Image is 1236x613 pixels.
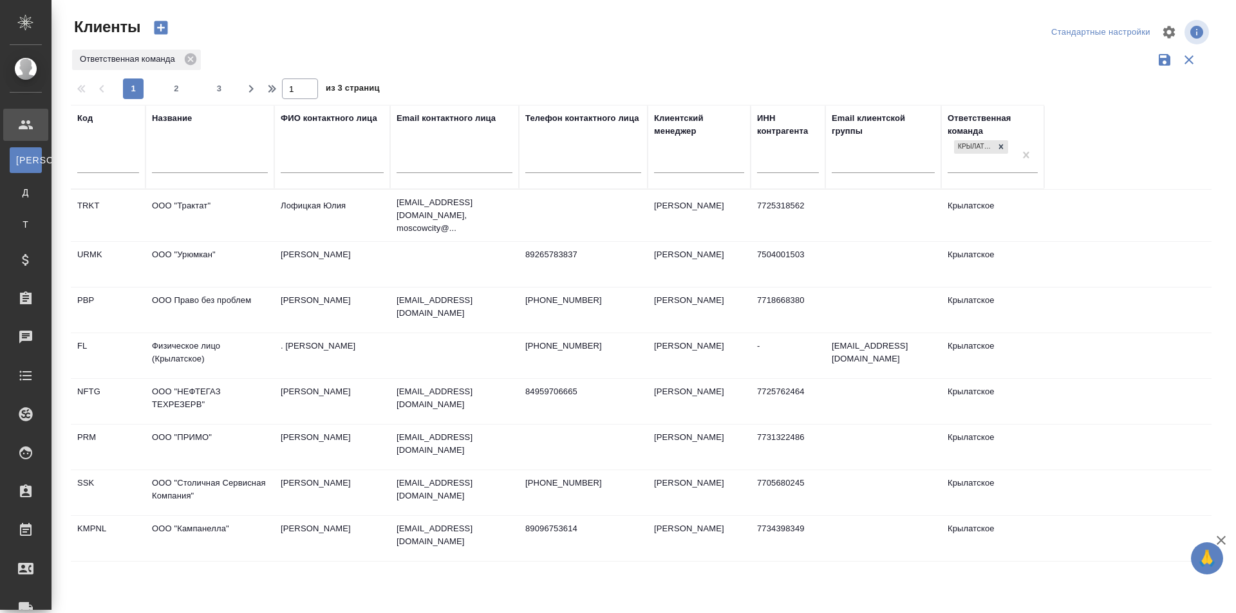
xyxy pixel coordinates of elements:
span: Настроить таблицу [1154,17,1184,48]
td: RTLG [71,562,145,607]
td: Крылатское [941,333,1044,378]
td: NFTG [71,379,145,424]
span: [PERSON_NAME] [16,154,35,167]
td: [EMAIL_ADDRESS][DOMAIN_NAME] [825,333,941,378]
span: 3 [209,82,230,95]
td: TRKT [71,193,145,238]
span: из 3 страниц [326,80,380,99]
td: 7504001503 [751,242,825,287]
p: 84959706665 [525,385,641,398]
td: [PERSON_NAME] [648,470,751,515]
div: Клиентский менеджер [654,112,744,138]
td: [PERSON_NAME] [648,516,751,561]
td: [PERSON_NAME] [648,193,751,238]
div: Крылатское [953,139,1009,155]
p: 89265783837 [525,248,641,261]
div: Ответственная команда [948,112,1038,138]
td: [PERSON_NAME] [648,425,751,470]
td: [PERSON_NAME] [648,288,751,333]
td: ООО "Трактат" [145,193,274,238]
div: Email контактного лица [397,112,496,125]
span: Клиенты [71,17,140,37]
td: ООО Право без проблем [145,288,274,333]
td: ООО "ПРИМО" [145,425,274,470]
td: Крылатское [941,193,1044,238]
p: [EMAIL_ADDRESS][DOMAIN_NAME], moscowcity@... [397,196,512,235]
td: [PERSON_NAME] [648,562,751,607]
td: 7705680245 [751,470,825,515]
div: Email клиентской группы [832,112,935,138]
td: 7725762464 [751,379,825,424]
td: [PERSON_NAME] [274,470,390,515]
p: [PHONE_NUMBER] [525,477,641,489]
div: Телефон контактного лица [525,112,639,125]
td: SSK [71,470,145,515]
td: [PERSON_NAME] [274,242,390,287]
td: PBP [71,288,145,333]
td: Крылатское [941,516,1044,561]
td: Физическое лицо (Крылатское) [145,333,274,378]
span: 🙏 [1196,545,1218,572]
p: [PHONE_NUMBER] [525,340,641,352]
td: Лофицкая Юлия [274,193,390,238]
span: Посмотреть информацию [1184,20,1212,44]
td: FL [71,333,145,378]
td: ООО "Столичная Сервисная Компания" [145,470,274,515]
td: РТ Логистик Групп [145,562,274,607]
div: Название [152,112,192,125]
td: Крылатское [941,242,1044,287]
td: URMK [71,242,145,287]
td: 7733610264 [751,562,825,607]
div: Крылатское [954,140,994,154]
td: PRM [71,425,145,470]
span: Д [16,186,35,199]
p: Ответственная команда [80,53,180,66]
p: [EMAIL_ADDRESS][DOMAIN_NAME] [397,568,512,594]
td: [PERSON_NAME] [274,288,390,333]
a: [PERSON_NAME] [10,147,42,173]
td: ООО "Кампанелла" [145,516,274,561]
td: [PERSON_NAME] [274,516,390,561]
a: Д [10,179,42,205]
button: Сохранить фильтры [1152,48,1177,72]
td: 7725318562 [751,193,825,238]
td: Крылатское [941,562,1044,607]
td: Крылатское [941,288,1044,333]
div: Код [77,112,93,125]
div: ФИО контактного лица [281,112,377,125]
button: 2 [166,78,187,99]
p: [EMAIL_ADDRESS][DOMAIN_NAME] [397,477,512,502]
button: 🙏 [1191,542,1223,574]
p: 89096753614 [525,522,641,535]
p: [EMAIL_ADDRESS][DOMAIN_NAME] [397,294,512,320]
a: Т [10,212,42,237]
td: - [751,333,825,378]
td: KMPNL [71,516,145,561]
td: [PERSON_NAME] [274,425,390,470]
button: Сбросить фильтры [1177,48,1201,72]
td: 7731322486 [751,425,825,470]
div: ИНН контрагента [757,112,819,138]
td: Крылатское [941,379,1044,424]
td: Крылатское [941,425,1044,470]
td: [PERSON_NAME] [274,379,390,424]
td: . [PERSON_NAME] [274,333,390,378]
p: [EMAIL_ADDRESS][DOMAIN_NAME] [397,431,512,457]
p: [EMAIL_ADDRESS][DOMAIN_NAME] [397,522,512,548]
span: Т [16,218,35,231]
p: [EMAIL_ADDRESS][DOMAIN_NAME] [397,385,512,411]
td: [PERSON_NAME] [648,242,751,287]
button: 3 [209,78,230,99]
td: ООО "Урюмкан" [145,242,274,287]
p: [PHONE_NUMBER] [525,294,641,307]
td: [PERSON_NAME] [648,333,751,378]
div: split button [1048,23,1154,42]
td: [PERSON_NAME] [648,379,751,424]
div: Ответственная команда [72,50,201,70]
button: Создать [145,17,176,39]
td: 7718668380 [751,288,825,333]
span: 2 [166,82,187,95]
td: [PERSON_NAME] [274,562,390,607]
td: 7734398349 [751,516,825,561]
td: Крылатское [941,470,1044,515]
